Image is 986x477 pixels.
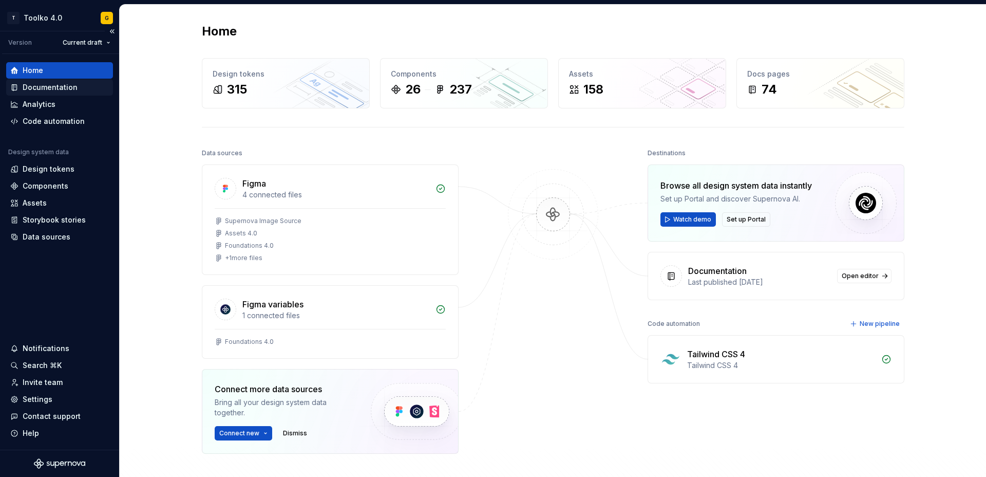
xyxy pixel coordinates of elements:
a: Docs pages74 [736,58,904,108]
div: Documentation [23,82,78,93]
div: 4 connected files [242,190,429,200]
span: Watch demo [673,215,711,224]
div: Contact support [23,411,81,421]
span: New pipeline [860,320,900,328]
div: Figma variables [242,298,304,310]
a: Invite team [6,374,113,391]
div: Version [8,39,32,47]
button: New pipeline [847,317,904,331]
div: Supernova Image Source [225,217,301,225]
a: Home [6,62,113,79]
div: Assets [23,198,47,208]
div: 158 [583,81,603,98]
div: Docs pages [747,69,894,79]
a: Documentation [6,79,113,96]
button: TToolko 4.0G [2,7,117,29]
div: Data sources [23,232,70,242]
a: Open editor [837,269,892,283]
button: Watch demo [660,212,716,227]
a: Figma variables1 connected filesFoundations 4.0 [202,285,459,359]
div: Documentation [688,265,747,277]
span: Set up Portal [727,215,766,224]
a: Assets158 [558,58,726,108]
a: Design tokens [6,161,113,177]
div: Toolko 4.0 [24,13,62,23]
span: Dismiss [283,429,307,437]
button: Search ⌘K [6,357,113,374]
button: Contact support [6,408,113,425]
div: 26 [405,81,421,98]
div: Tailwind CSS 4 [687,348,745,360]
div: Last published [DATE] [688,277,831,287]
div: G [105,14,109,22]
button: Current draft [58,35,115,50]
div: Code automation [23,116,85,126]
div: Code automation [648,317,700,331]
div: Assets [569,69,715,79]
a: Components [6,178,113,194]
span: Open editor [842,272,879,280]
div: Browse all design system data instantly [660,179,812,192]
div: Destinations [648,146,686,160]
a: Analytics [6,96,113,113]
a: Components26237 [380,58,548,108]
a: Storybook stories [6,212,113,228]
span: Current draft [63,39,102,47]
div: 1 connected files [242,310,429,321]
div: 237 [449,81,472,98]
div: Components [391,69,537,79]
a: Code automation [6,113,113,130]
svg: Supernova Logo [34,458,85,469]
a: Figma4 connected filesSupernova Image SourceAssets 4.0Foundations 4.0+1more files [202,164,459,275]
div: 315 [227,81,247,98]
div: Assets 4.0 [225,229,257,237]
div: Data sources [202,146,242,160]
a: Design tokens315 [202,58,370,108]
div: Settings [23,394,52,405]
div: Connect more data sources [215,383,353,395]
div: Bring all your design system data together. [215,397,353,418]
div: Design tokens [213,69,359,79]
div: Foundations 4.0 [225,242,274,250]
button: Connect new [215,426,272,441]
div: Home [23,65,43,76]
div: Figma [242,177,266,190]
div: Design tokens [23,164,74,174]
div: 74 [762,81,777,98]
div: Search ⌘K [23,360,62,371]
button: Collapse sidebar [105,24,119,39]
button: Notifications [6,340,113,357]
div: Analytics [23,99,55,109]
div: Help [23,428,39,438]
h2: Home [202,23,237,40]
span: Connect new [219,429,259,437]
button: Dismiss [278,426,312,441]
div: Design system data [8,148,69,156]
div: Invite team [23,377,63,388]
button: Help [6,425,113,442]
div: T [7,12,20,24]
div: Foundations 4.0 [225,338,274,346]
div: Components [23,181,68,191]
div: Set up Portal and discover Supernova AI. [660,194,812,204]
button: Set up Portal [722,212,770,227]
a: Assets [6,195,113,211]
div: Storybook stories [23,215,86,225]
a: Settings [6,391,113,408]
div: Tailwind CSS 4 [687,360,875,371]
div: Notifications [23,343,69,354]
a: Data sources [6,229,113,245]
div: + 1 more files [225,254,262,262]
